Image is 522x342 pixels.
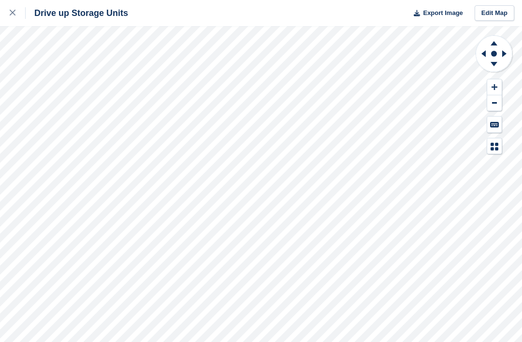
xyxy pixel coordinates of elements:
span: Export Image [423,8,463,18]
button: Zoom In [487,79,502,95]
button: Map Legend [487,138,502,154]
button: Export Image [408,5,463,21]
a: Edit Map [475,5,514,21]
div: Drive up Storage Units [26,7,128,19]
button: Zoom Out [487,95,502,111]
button: Keyboard Shortcuts [487,117,502,133]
